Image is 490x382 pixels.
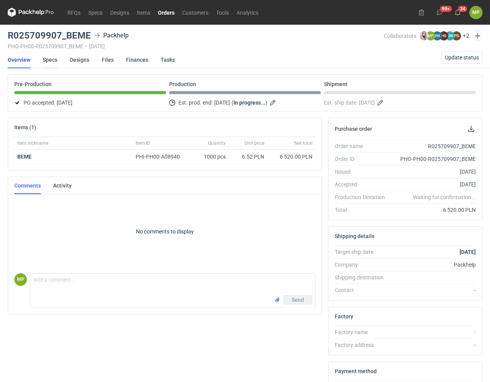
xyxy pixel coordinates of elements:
div: Est. ship date: [324,98,476,107]
figcaption: MP [14,273,27,286]
figcaption: MK [445,31,455,41]
div: 6 520.00 PLN [270,153,312,161]
div: Company [335,261,391,269]
div: Accepted [335,181,391,188]
a: Tools [212,8,233,17]
figcaption: JM [433,31,442,41]
span: Collaborators [384,33,416,39]
div: Order ID [335,155,391,163]
button: Download PO [467,124,476,134]
img: Klaudia Wiśniewska [420,31,429,41]
div: 6 520.00 PLN [391,206,476,214]
div: - [391,328,476,336]
div: PO accepted: [14,98,166,107]
div: - [391,286,476,294]
button: 99+ [433,6,446,19]
a: BEME [17,154,32,160]
span: [DATE] [214,98,230,107]
div: Shipping destination [335,274,391,281]
span: Item nickname [17,140,48,146]
div: Magdalena Polakowska [14,273,27,286]
a: Items [133,8,154,17]
div: Magdalena Polakowska [470,6,482,19]
figcaption: HG [439,31,448,41]
p: Pre-Production [14,81,52,87]
span: Net total [294,140,312,146]
span: [DATE] [57,98,72,107]
h2: Purchase order [335,126,372,132]
a: Designs [106,8,133,17]
div: Est. prod. end: [169,98,321,107]
p: No comments to display [14,193,315,270]
div: Contact [335,286,391,294]
h2: Payment method [335,368,377,374]
a: RFQs [64,8,84,17]
div: R025709907_BEME [391,142,476,150]
em: ( [232,100,233,106]
span: [DATE] [359,98,375,107]
figcaption: MP [426,31,435,41]
span: Unit price [245,140,264,146]
div: Order name [335,142,391,150]
a: Specs [84,8,106,17]
p: Production [169,81,196,87]
em: ) [265,100,267,106]
a: Designs [70,51,89,68]
button: MP [470,6,482,19]
span: Send [292,297,304,303]
a: Overview [8,51,30,68]
h2: Shipping details [335,233,374,239]
a: Analytics [233,8,262,17]
a: Tasks [161,51,175,68]
div: PHO-PH00-R025709907_BEME [391,155,476,163]
span: Quantity [208,140,226,146]
button: Edit estimated production end date [269,98,278,107]
div: 6.52 PLN [232,153,264,161]
a: Comments [14,177,41,194]
em: Waiting for confirmation... [413,193,476,201]
button: 34 [451,6,464,19]
figcaption: PG [452,31,461,41]
span: Item ID [136,140,150,146]
div: PHI-PH00-A08940 [136,153,187,161]
h2: Items (1) [14,124,36,130]
p: Shipment [324,81,347,87]
button: +2 [463,32,470,39]
div: [DATE] [391,168,476,176]
div: Packhelp [94,31,129,40]
strong: [DATE] [460,249,476,255]
a: Activity [53,177,72,194]
div: PHO-PH00-R025709907_BEME [DATE] [8,43,384,49]
a: Customers [178,8,212,17]
button: Edit estimated shipping date [376,98,386,107]
span: Update status [445,55,479,60]
a: Orders [154,8,178,17]
div: Factory name [335,328,391,336]
span: • [85,43,87,49]
h2: Factory [335,313,353,319]
div: Target ship date [335,248,391,256]
div: 1000 pcs [190,150,229,164]
div: Total [335,206,391,214]
a: Specs [43,51,57,68]
svg: Packhelp Pro [8,8,54,17]
h3: R025709907_BEME [8,31,91,40]
div: Factory address [335,341,391,349]
a: Files [102,51,114,68]
div: Packhelp [391,261,476,269]
button: Edit collaborators [473,31,483,41]
div: Production Deviation [335,193,391,201]
a: Finances [126,51,148,68]
button: Send [284,295,312,304]
div: - [391,341,476,349]
button: Update status [441,51,482,64]
div: [DATE] [391,181,476,188]
div: Issued [335,168,391,176]
strong: In progress... [233,100,265,106]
